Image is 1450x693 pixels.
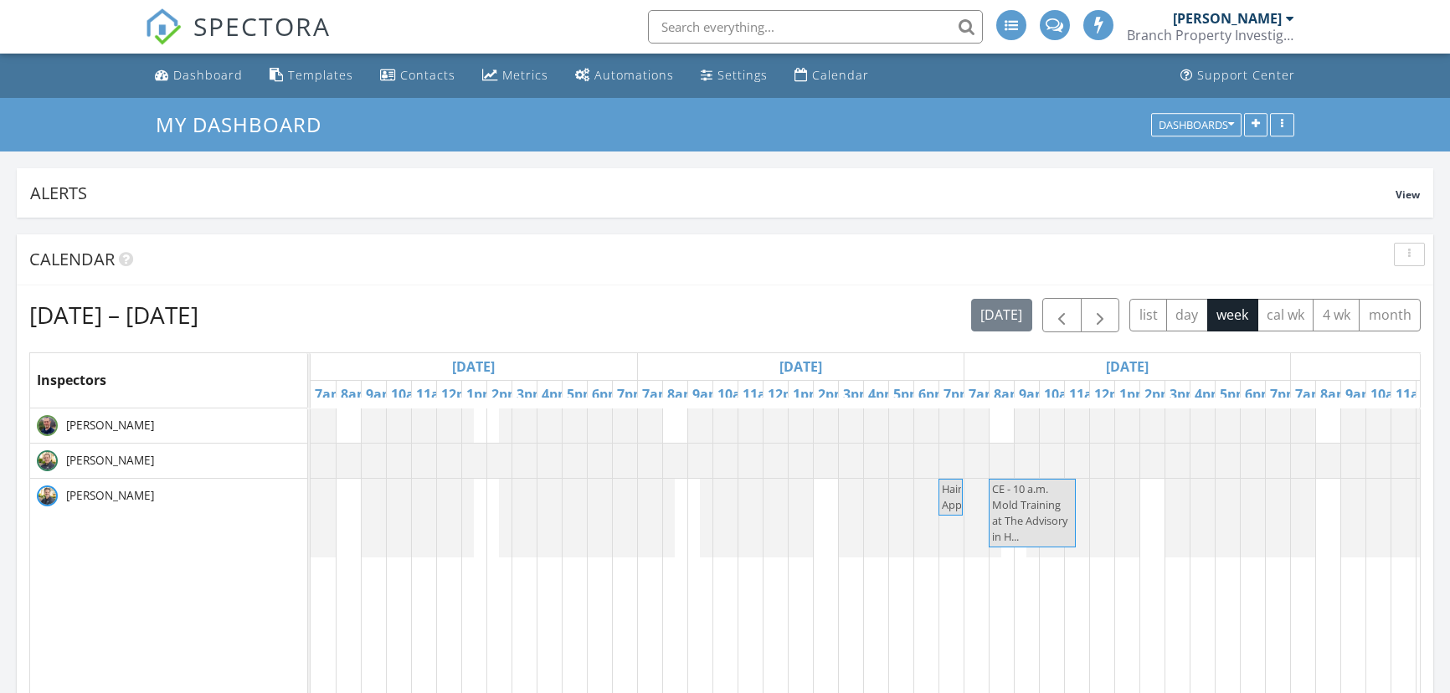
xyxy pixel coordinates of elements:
[1396,187,1420,202] span: View
[1257,299,1314,331] button: cal wk
[502,67,548,83] div: Metrics
[1366,381,1411,408] a: 10am
[1313,299,1360,331] button: 4 wk
[412,381,457,408] a: 11am
[1216,381,1253,408] a: 5pm
[63,452,157,469] span: [PERSON_NAME]
[156,110,336,138] a: My Dashboard
[942,481,978,512] span: Haircut Appt
[1266,381,1303,408] a: 7pm
[889,381,927,408] a: 5pm
[63,487,157,504] span: [PERSON_NAME]
[1015,381,1052,408] a: 9am
[1174,60,1302,91] a: Support Center
[563,381,600,408] a: 5pm
[37,485,58,506] img: tom_headshot_square.jpeg
[939,381,977,408] a: 7pm
[193,8,331,44] span: SPECTORA
[789,381,826,408] a: 1pm
[764,381,809,408] a: 12pm
[694,60,774,91] a: Settings
[1102,353,1153,380] a: Go to October 1, 2025
[839,381,877,408] a: 3pm
[1316,381,1354,408] a: 8am
[1391,381,1437,408] a: 11am
[812,67,869,83] div: Calendar
[613,381,650,408] a: 7pm
[992,481,1067,545] span: CE - 10 a.m. Mold Training at The Advisory in H...
[373,60,462,91] a: Contacts
[717,67,768,83] div: Settings
[568,60,681,91] a: Automations (Advanced)
[263,60,360,91] a: Templates
[1065,381,1110,408] a: 11am
[1129,299,1167,331] button: list
[1042,298,1082,332] button: Previous
[814,381,851,408] a: 2pm
[37,450,58,471] img: todd_headshot_square.jpeg
[775,353,826,380] a: Go to September 30, 2025
[638,381,676,408] a: 7am
[1359,299,1421,331] button: month
[148,60,249,91] a: Dashboard
[30,182,1396,204] div: Alerts
[1173,10,1282,27] div: [PERSON_NAME]
[387,381,432,408] a: 10am
[738,381,784,408] a: 11am
[594,67,674,83] div: Automations
[971,299,1032,331] button: [DATE]
[663,381,701,408] a: 8am
[788,60,876,91] a: Calendar
[1197,67,1295,83] div: Support Center
[648,10,983,44] input: Search everything...
[1165,381,1203,408] a: 3pm
[63,417,157,434] span: [PERSON_NAME]
[1090,381,1135,408] a: 12pm
[1127,27,1294,44] div: Branch Property Investigations
[1081,298,1120,332] button: Next
[964,381,1002,408] a: 7am
[37,371,106,389] span: Inspectors
[288,67,353,83] div: Templates
[1159,119,1234,131] div: Dashboards
[37,415,58,436] img: daniel_head.png
[29,248,115,270] span: Calendar
[537,381,575,408] a: 4pm
[476,60,555,91] a: Metrics
[487,381,525,408] a: 2pm
[864,381,902,408] a: 4pm
[1040,381,1085,408] a: 10am
[588,381,625,408] a: 6pm
[400,67,455,83] div: Contacts
[1166,299,1208,331] button: day
[173,67,243,83] div: Dashboard
[914,381,952,408] a: 6pm
[1291,381,1329,408] a: 7am
[1115,381,1153,408] a: 1pm
[512,381,550,408] a: 3pm
[437,381,482,408] a: 12pm
[462,381,500,408] a: 1pm
[688,381,726,408] a: 9am
[29,298,198,331] h2: [DATE] – [DATE]
[362,381,399,408] a: 9am
[145,8,182,45] img: The Best Home Inspection Software - Spectora
[1241,381,1278,408] a: 6pm
[990,381,1027,408] a: 8am
[337,381,374,408] a: 8am
[1140,381,1178,408] a: 2pm
[1151,113,1242,136] button: Dashboards
[713,381,758,408] a: 10am
[1190,381,1228,408] a: 4pm
[145,23,331,58] a: SPECTORA
[448,353,499,380] a: Go to September 29, 2025
[1207,299,1258,331] button: week
[1341,381,1379,408] a: 9am
[311,381,348,408] a: 7am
